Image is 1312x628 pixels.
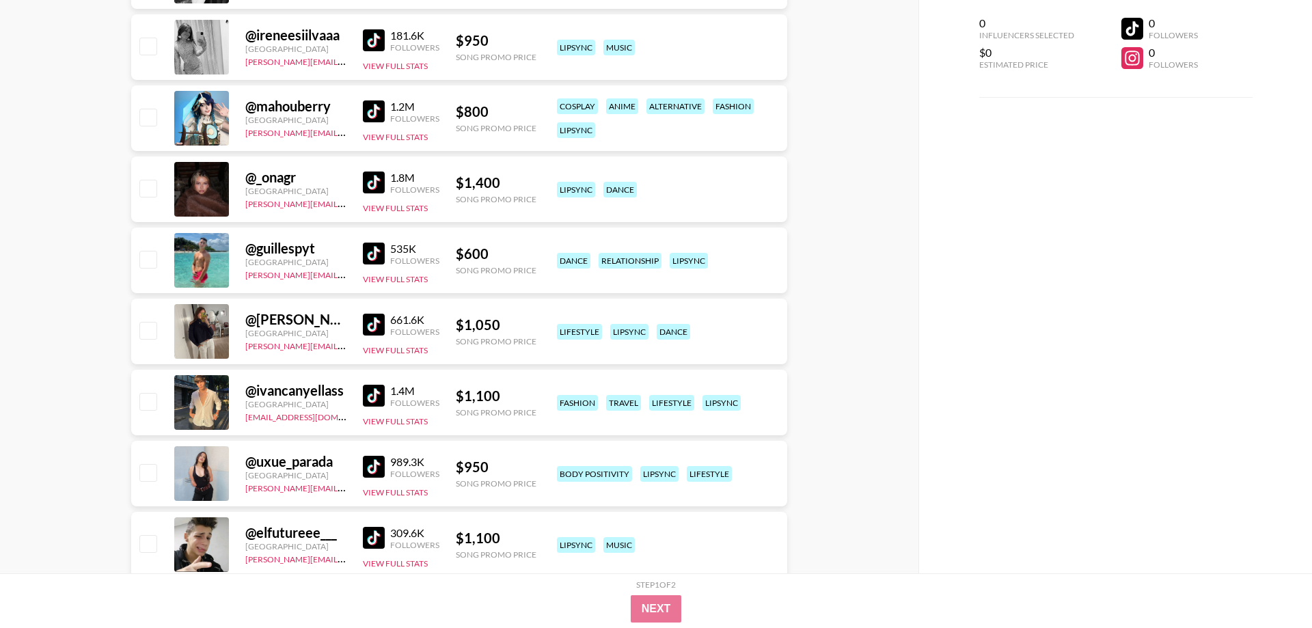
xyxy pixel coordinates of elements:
[649,395,694,411] div: lifestyle
[245,125,448,138] a: [PERSON_NAME][EMAIL_ADDRESS][DOMAIN_NAME]
[245,409,383,422] a: [EMAIL_ADDRESS][DOMAIN_NAME]
[702,395,741,411] div: lipsync
[979,30,1074,40] div: Influencers Selected
[245,524,346,541] div: @ elfutureee___
[456,387,536,405] div: $ 1,100
[363,345,428,355] button: View Full Stats
[631,595,682,623] button: Next
[390,29,439,42] div: 181.6K
[687,466,732,482] div: lifestyle
[245,382,346,399] div: @ ivancanyellass
[603,182,637,197] div: dance
[1149,16,1198,30] div: 0
[245,328,346,338] div: [GEOGRAPHIC_DATA]
[390,469,439,479] div: Followers
[557,324,602,340] div: lifestyle
[390,398,439,408] div: Followers
[363,61,428,71] button: View Full Stats
[456,32,536,49] div: $ 950
[456,459,536,476] div: $ 950
[390,540,439,550] div: Followers
[456,478,536,489] div: Song Promo Price
[1149,46,1198,59] div: 0
[363,132,428,142] button: View Full Stats
[363,314,385,336] img: TikTok
[245,115,346,125] div: [GEOGRAPHIC_DATA]
[456,103,536,120] div: $ 800
[456,174,536,191] div: $ 1,400
[979,59,1074,70] div: Estimated Price
[606,98,638,114] div: anime
[979,46,1074,59] div: $0
[557,395,598,411] div: fashion
[603,537,635,553] div: music
[363,100,385,122] img: TikTok
[456,316,536,333] div: $ 1,050
[390,242,439,256] div: 535K
[979,16,1074,30] div: 0
[245,453,346,470] div: @ uxue_parada
[390,313,439,327] div: 661.6K
[363,274,428,284] button: View Full Stats
[363,203,428,213] button: View Full Stats
[245,44,346,54] div: [GEOGRAPHIC_DATA]
[636,579,676,590] div: Step 1 of 2
[245,267,512,280] a: [PERSON_NAME][EMAIL_ADDRESS][PERSON_NAME][DOMAIN_NAME]
[363,416,428,426] button: View Full Stats
[245,196,448,209] a: [PERSON_NAME][EMAIL_ADDRESS][DOMAIN_NAME]
[390,185,439,195] div: Followers
[557,182,595,197] div: lipsync
[363,456,385,478] img: TikTok
[640,466,679,482] div: lipsync
[390,171,439,185] div: 1.8M
[1149,59,1198,70] div: Followers
[390,42,439,53] div: Followers
[557,122,595,138] div: lipsync
[606,395,641,411] div: travel
[456,52,536,62] div: Song Promo Price
[363,243,385,264] img: TikTok
[456,549,536,560] div: Song Promo Price
[603,40,635,55] div: music
[390,256,439,266] div: Followers
[456,407,536,418] div: Song Promo Price
[1244,560,1296,612] iframe: Drift Widget Chat Controller
[390,455,439,469] div: 989.3K
[456,194,536,204] div: Song Promo Price
[363,487,428,497] button: View Full Stats
[363,558,428,569] button: View Full Stats
[456,123,536,133] div: Song Promo Price
[245,480,448,493] a: [PERSON_NAME][EMAIL_ADDRESS][DOMAIN_NAME]
[363,385,385,407] img: TikTok
[713,98,754,114] div: fashion
[245,54,448,67] a: [PERSON_NAME][EMAIL_ADDRESS][DOMAIN_NAME]
[245,257,346,267] div: [GEOGRAPHIC_DATA]
[456,336,536,346] div: Song Promo Price
[245,169,346,186] div: @ _onagr
[390,113,439,124] div: Followers
[670,253,708,269] div: lipsync
[245,338,448,351] a: [PERSON_NAME][EMAIL_ADDRESS][DOMAIN_NAME]
[557,466,632,482] div: body positivity
[390,384,439,398] div: 1.4M
[245,399,346,409] div: [GEOGRAPHIC_DATA]
[1149,30,1198,40] div: Followers
[390,327,439,337] div: Followers
[245,186,346,196] div: [GEOGRAPHIC_DATA]
[245,541,346,551] div: [GEOGRAPHIC_DATA]
[456,265,536,275] div: Song Promo Price
[390,526,439,540] div: 309.6K
[557,253,590,269] div: dance
[245,311,346,328] div: @ [PERSON_NAME].cntt
[557,537,595,553] div: lipsync
[456,245,536,262] div: $ 600
[245,470,346,480] div: [GEOGRAPHIC_DATA]
[557,98,598,114] div: cosplay
[557,40,595,55] div: lipsync
[363,527,385,549] img: TikTok
[245,27,346,44] div: @ ireneesiilvaaa
[390,100,439,113] div: 1.2M
[245,551,448,564] a: [PERSON_NAME][EMAIL_ADDRESS][DOMAIN_NAME]
[646,98,705,114] div: alternative
[599,253,661,269] div: relationship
